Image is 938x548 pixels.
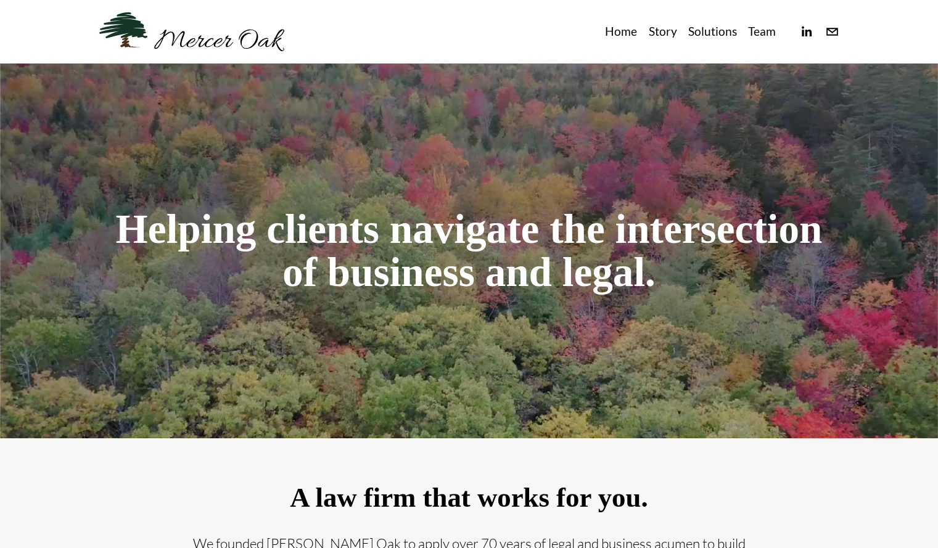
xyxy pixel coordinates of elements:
a: linkedin-unauth [799,25,813,39]
h1: Helping clients navigate the intersection of business and legal. [99,208,839,295]
h2: A law firm that works for you. [192,483,747,513]
a: Story [649,22,677,42]
a: Team [748,22,776,42]
a: Home [605,22,637,42]
a: info@merceroaklaw.com [825,25,839,39]
a: Solutions [688,22,737,42]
